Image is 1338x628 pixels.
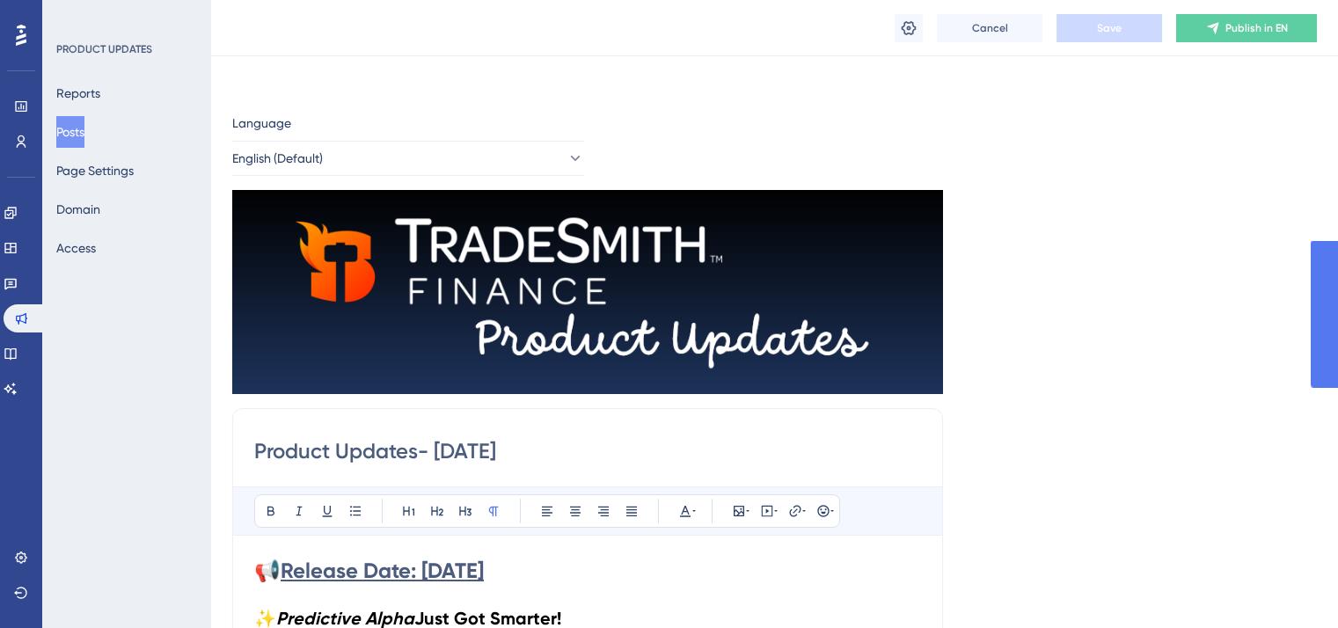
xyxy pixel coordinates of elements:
img: file-1759752537825.png [232,190,943,394]
input: Post Title [254,437,921,465]
button: English (Default) [232,141,584,176]
iframe: UserGuiding AI Assistant Launcher [1264,559,1317,611]
div: PRODUCT UPDATES [56,42,152,56]
button: Reports [56,77,100,109]
button: Domain [56,194,100,225]
span: Save [1097,21,1122,35]
button: Cancel [937,14,1042,42]
span: Cancel [972,21,1008,35]
button: Publish in EN [1176,14,1317,42]
button: Access [56,232,96,264]
span: English (Default) [232,148,323,169]
span: Publish in EN [1225,21,1288,35]
button: Page Settings [56,155,134,186]
button: Posts [56,116,84,148]
button: Save [1057,14,1162,42]
span: 📢 [254,559,281,583]
strong: Release Date: [DATE] [281,558,484,583]
span: Language [232,113,291,134]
